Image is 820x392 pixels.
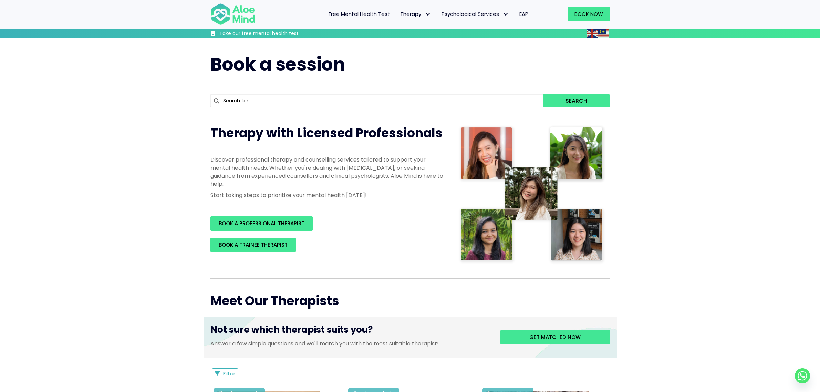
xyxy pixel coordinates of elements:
[598,29,609,38] img: ms
[210,156,445,188] p: Discover professional therapy and counselling services tailored to support your mental health nee...
[210,323,490,339] h3: Not sure which therapist suits you?
[458,125,606,265] img: Therapist collage
[264,7,533,21] nav: Menu
[587,29,598,38] img: en
[514,7,533,21] a: EAP
[212,368,238,379] button: Filter Listings
[529,333,581,341] span: Get matched now
[223,370,235,377] span: Filter
[210,340,490,348] p: Answer a few simple questions and we'll match you with the most suitable therapist!
[543,94,610,107] button: Search
[501,9,511,19] span: Psychological Services: submenu
[574,10,603,18] span: Book Now
[442,10,509,18] span: Psychological Services
[210,30,335,38] a: Take our free mental health test
[329,10,390,18] span: Free Mental Health Test
[219,30,335,37] h3: Take our free mental health test
[210,94,543,107] input: Search for...
[210,216,313,231] a: BOOK A PROFESSIONAL THERAPIST
[323,7,395,21] a: Free Mental Health Test
[436,7,514,21] a: Psychological ServicesPsychological Services: submenu
[210,52,345,77] span: Book a session
[587,29,598,37] a: English
[423,9,433,19] span: Therapy: submenu
[210,238,296,252] a: BOOK A TRAINEE THERAPIST
[210,3,255,25] img: Aloe mind Logo
[210,292,339,310] span: Meet Our Therapists
[400,10,431,18] span: Therapy
[500,330,610,344] a: Get matched now
[219,241,288,248] span: BOOK A TRAINEE THERAPIST
[568,7,610,21] a: Book Now
[210,124,443,142] span: Therapy with Licensed Professionals
[795,368,810,383] a: Whatsapp
[395,7,436,21] a: TherapyTherapy: submenu
[598,29,610,37] a: Malay
[519,10,528,18] span: EAP
[219,220,304,227] span: BOOK A PROFESSIONAL THERAPIST
[210,191,445,199] p: Start taking steps to prioritize your mental health [DATE]!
